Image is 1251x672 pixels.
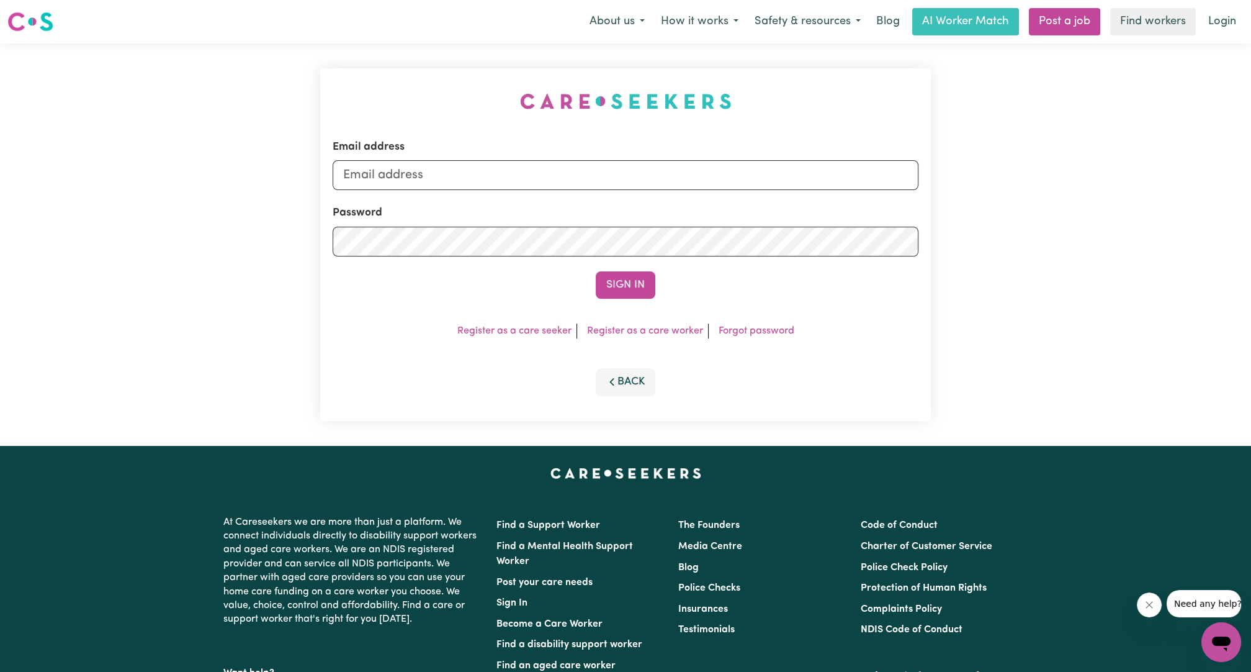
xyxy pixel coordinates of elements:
a: Post your care needs [496,578,593,588]
a: NDIS Code of Conduct [861,625,962,635]
label: Password [333,205,382,221]
a: Register as a care worker [587,326,703,336]
a: Forgot password [719,326,794,336]
a: Blog [869,8,907,35]
a: Find a Support Worker [496,520,600,530]
a: Police Checks [678,583,740,593]
a: Careseekers home page [550,468,701,478]
a: Testimonials [678,625,735,635]
a: Find a Mental Health Support Worker [496,542,633,566]
a: Register as a care seeker [457,326,572,336]
a: Code of Conduct [861,520,938,530]
a: Find workers [1110,8,1196,35]
a: Charter of Customer Service [861,542,992,552]
img: Careseekers logo [7,11,53,33]
input: Email address [333,160,918,190]
a: Media Centre [678,542,742,552]
button: How it works [653,9,747,35]
a: Become a Care Worker [496,619,603,629]
iframe: Message from company [1167,590,1241,617]
span: Need any help? [7,9,75,19]
button: Sign In [596,271,655,299]
a: Insurances [678,604,728,614]
a: Blog [678,563,699,573]
button: Back [596,368,655,396]
a: The Founders [678,520,740,530]
label: Email address [333,139,405,155]
a: Find an aged care worker [496,661,616,671]
a: Careseekers logo [7,7,53,36]
a: Sign In [496,598,527,608]
button: Safety & resources [747,9,869,35]
a: Complaints Policy [861,604,942,614]
a: Police Check Policy [861,563,948,573]
iframe: Close message [1137,593,1162,617]
p: At Careseekers we are more than just a platform. We connect individuals directly to disability su... [223,511,482,632]
iframe: Button to launch messaging window [1201,622,1241,662]
a: Find a disability support worker [496,640,642,650]
a: Post a job [1029,8,1100,35]
a: AI Worker Match [912,8,1019,35]
a: Protection of Human Rights [861,583,987,593]
button: About us [581,9,653,35]
a: Login [1201,8,1244,35]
